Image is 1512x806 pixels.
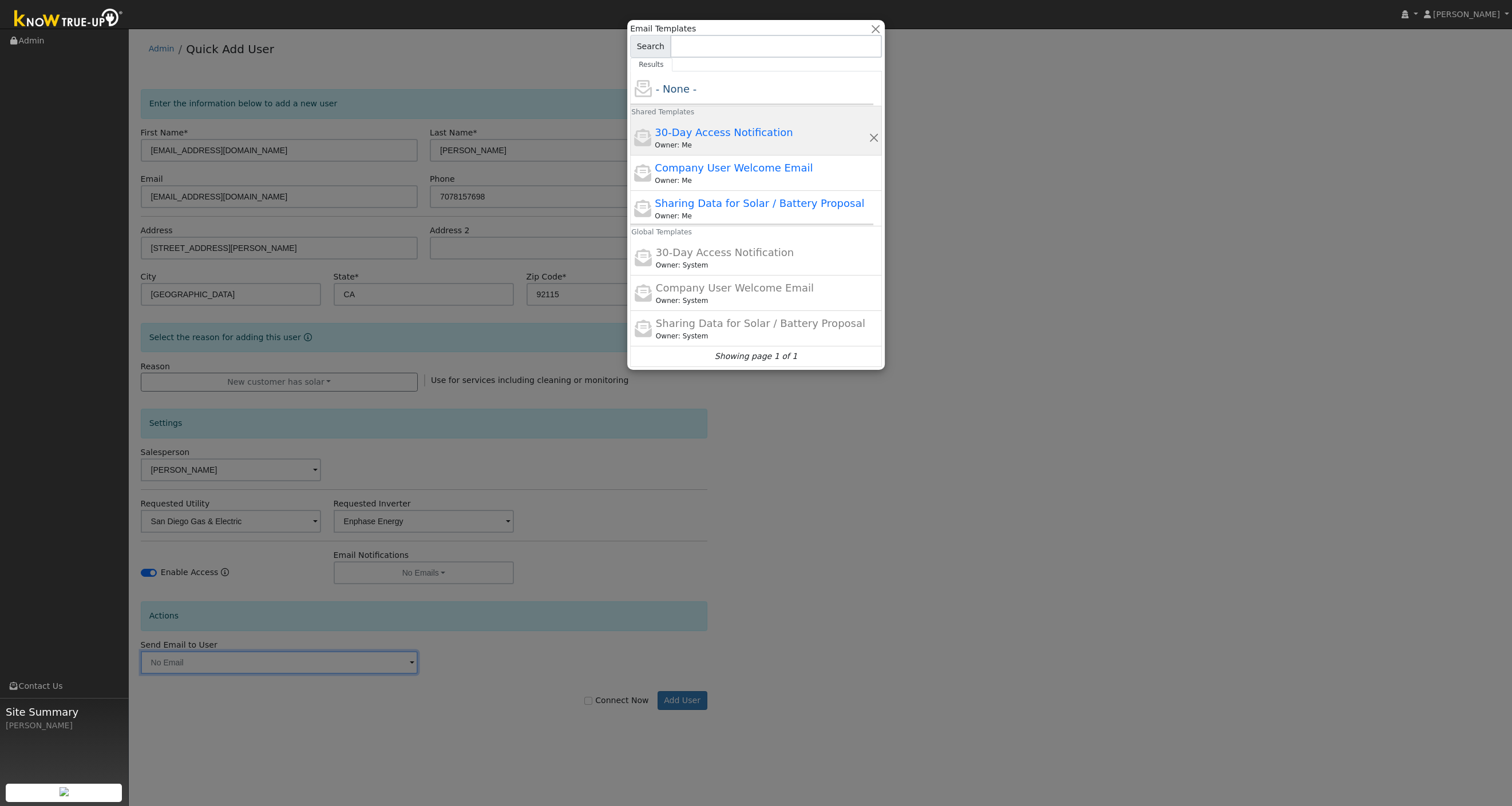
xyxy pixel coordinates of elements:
[655,162,813,174] span: Company User Welcome Email
[60,787,69,796] img: retrieve
[9,6,129,32] img: Know True-Up
[6,720,122,732] div: [PERSON_NAME]
[656,83,696,95] span: - None -
[655,197,864,209] span: Sharing Data for Solar / Battery Proposal
[623,224,639,241] h6: Global Templates
[656,282,814,294] span: Company User Welcome Email
[656,260,880,270] div: Leroy Coffman
[6,704,122,720] span: Site Summary
[630,58,672,71] a: Results
[623,104,639,121] h6: Shared Templates
[655,175,868,186] div: Richard Massey
[869,131,880,143] button: Delete Template
[1433,10,1500,19] span: [PERSON_NAME]
[715,350,797,362] i: Showing page 1 of 1
[655,126,793,138] span: 30-Day Access Notification
[656,317,865,329] span: Sharing Data for Solar / Battery Proposal
[630,23,696,35] span: Email Templates
[655,140,868,150] div: Richard Massey
[656,296,880,306] div: Leroy Coffman
[655,211,868,221] div: Richard Massey
[656,246,794,258] span: 30-Day Access Notification
[656,331,880,341] div: Leroy Coffman
[630,35,671,58] span: Search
